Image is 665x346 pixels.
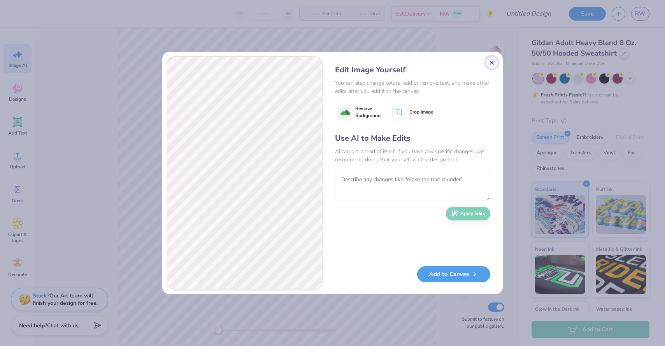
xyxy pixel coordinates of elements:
[355,105,381,119] span: Remove Background
[417,266,490,282] button: Add to Canvas
[335,64,490,76] div: Edit Image Yourself
[335,79,490,95] div: You can also change colors, add or remove text, and make other edits after you add it to the canvas.
[335,102,384,122] button: Remove Background
[335,147,490,164] div: AI can get ahead of itself. If you have any specific changes, we recommend doing that yourself vi...
[409,108,433,115] span: Crop Image
[389,102,438,122] button: Crop Image
[486,56,498,69] button: Close
[335,133,490,144] div: Use AI to Make Edits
